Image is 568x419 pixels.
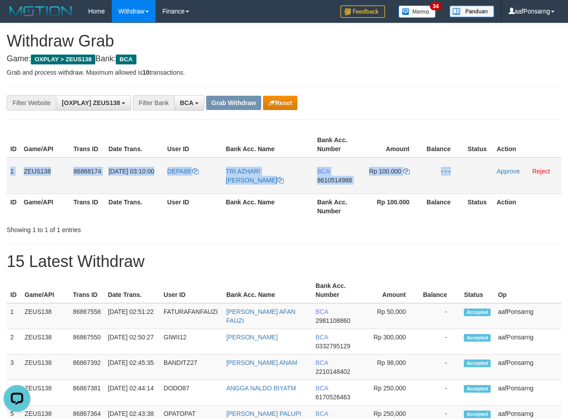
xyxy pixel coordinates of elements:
[21,329,69,355] td: ZEUS138
[364,194,423,219] th: Rp 100.000
[494,355,561,380] td: aafPonsarng
[361,303,419,329] td: Rp 50,000
[226,410,301,417] a: [PERSON_NAME] PALUPI
[361,329,419,355] td: Rp 300,000
[105,132,164,157] th: Date Trans.
[109,168,154,175] span: [DATE] 03:10:00
[460,278,494,303] th: Status
[206,96,261,110] button: Grab Withdraw
[104,329,160,355] td: [DATE] 02:50:27
[316,308,328,315] span: BCA
[69,355,104,380] td: 86867392
[398,5,436,18] img: Button%20Memo.svg
[464,385,491,393] span: Accepted
[494,303,561,329] td: aafPonsarng
[70,132,105,157] th: Trans ID
[20,157,70,194] td: ZEUS138
[316,359,328,366] span: BCA
[464,334,491,342] span: Accepted
[105,194,164,219] th: Date Trans.
[226,385,296,392] a: ANGGA NALDO BIYATM
[69,380,104,406] td: 86867381
[7,253,561,271] h1: 15 Latest Withdraw
[167,168,191,175] span: DEPA88
[104,380,160,406] td: [DATE] 02:44:14
[316,394,351,401] span: Copy 6170526463 to clipboard
[7,222,230,234] div: Showing 1 to 1 of 1 entries
[226,308,296,324] a: [PERSON_NAME] AFAN FAUZI
[21,380,69,406] td: ZEUS138
[423,157,464,194] td: - - -
[20,194,70,219] th: Game/API
[314,132,364,157] th: Bank Acc. Number
[160,278,223,303] th: User ID
[497,168,520,175] a: Approve
[164,132,222,157] th: User ID
[464,132,493,157] th: Status
[316,317,351,324] span: Copy 2981108860 to clipboard
[104,303,160,329] td: [DATE] 02:51:22
[420,303,461,329] td: -
[316,368,351,375] span: Copy 2210148402 to clipboard
[430,2,442,10] span: 34
[226,359,297,366] a: [PERSON_NAME] ANAM
[369,168,401,175] span: Rp 100.000
[160,355,223,380] td: BANDITZ27
[361,355,419,380] td: Rp 98,000
[314,194,364,219] th: Bank Acc. Number
[7,95,56,110] div: Filter Website
[420,380,461,406] td: -
[7,157,20,194] td: 1
[361,380,419,406] td: Rp 250,000
[532,168,550,175] a: Reject
[56,95,131,110] button: [OXPLAY] ZEUS138
[449,5,494,17] img: panduan.png
[7,380,21,406] td: 4
[7,32,561,50] h1: Withdraw Grab
[223,278,312,303] th: Bank Acc. Name
[317,177,352,184] span: Copy 8610514988 to clipboard
[69,329,104,355] td: 86867550
[464,360,491,367] span: Accepted
[104,278,160,303] th: Date Trans.
[180,99,193,106] span: BCA
[116,55,136,64] span: BCA
[423,194,464,219] th: Balance
[420,355,461,380] td: -
[167,168,199,175] a: DEPA88
[312,278,362,303] th: Bank Acc. Number
[20,132,70,157] th: Game/API
[364,132,423,157] th: Amount
[493,194,562,219] th: Action
[464,194,493,219] th: Status
[69,278,104,303] th: Trans ID
[263,96,297,110] button: Reset
[493,132,562,157] th: Action
[7,55,561,63] h4: Game: Bank:
[222,132,314,157] th: Bank Acc. Name
[316,410,328,417] span: BCA
[62,99,120,106] span: [OXPLAY] ZEUS138
[7,303,21,329] td: 1
[316,385,328,392] span: BCA
[316,343,351,350] span: Copy 0332795129 to clipboard
[226,334,278,341] a: [PERSON_NAME]
[7,132,20,157] th: ID
[7,4,75,18] img: MOTION_logo.png
[7,68,561,77] p: Grab and process withdraw. Maximum allowed is transactions.
[142,69,149,76] strong: 10
[31,55,95,64] span: OXPLAY > ZEUS138
[160,329,223,355] td: GIWII12
[73,168,101,175] span: 86868174
[464,411,491,418] span: Accepted
[4,4,30,30] button: Open LiveChat chat widget
[403,168,410,175] a: Copy 100000 to clipboard
[420,329,461,355] td: -
[7,194,20,219] th: ID
[494,380,561,406] td: aafPonsarng
[7,329,21,355] td: 2
[420,278,461,303] th: Balance
[104,355,160,380] td: [DATE] 02:45:35
[7,278,21,303] th: ID
[164,194,222,219] th: User ID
